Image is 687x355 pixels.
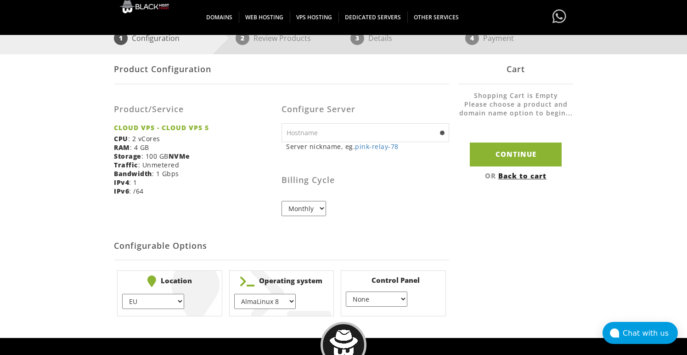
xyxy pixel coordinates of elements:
[234,275,329,287] b: Operating system
[603,322,678,344] button: Chat with us
[114,105,275,114] h3: Product/Service
[122,275,217,287] b: Location
[122,294,184,309] select: } } } } } }
[114,178,129,187] b: IPv4
[114,152,141,160] b: Storage
[132,31,180,45] p: Configuration
[458,91,573,126] li: Shopping Cart is Empty Please choose a product and domain name option to begin...
[234,294,296,309] select: } } } } } } } } } } } } } } } } } } } } }
[282,123,449,142] input: Hostname
[253,31,311,45] p: Review Products
[338,11,408,23] span: DEDICATED SERVERS
[114,232,449,260] h2: Configurable Options
[368,31,392,45] p: Details
[290,11,339,23] span: VPS HOSTING
[114,187,129,195] b: IPv6
[114,160,138,169] b: Traffic
[350,31,364,45] span: 3
[346,275,441,285] b: Control Panel
[498,171,546,180] a: Back to cart
[236,31,249,45] span: 2
[114,123,275,132] strong: CLOUD VPS - CLOUD VPS S
[114,31,128,45] span: 1
[114,169,152,178] b: Bandwidth
[355,142,399,151] a: pink-relay-78
[458,54,573,84] div: Cart
[623,329,678,338] div: Chat with us
[114,54,449,84] div: Product Configuration
[470,143,562,166] input: Continue
[346,292,407,307] select: } } } }
[114,143,130,152] b: RAM
[483,31,514,45] p: Payment
[114,91,282,202] div: : 2 vCores : 4 GB : 100 GB : Unmetered : 1 Gbps : 1 : /64
[465,31,479,45] span: 4
[286,142,449,151] small: Server nickname, eg.
[407,11,465,23] span: OTHER SERVICES
[282,105,449,114] h3: Configure Server
[169,152,190,160] b: NVMe
[282,176,449,185] h3: Billing Cycle
[239,11,290,23] span: WEB HOSTING
[200,11,239,23] span: DOMAINS
[114,134,128,143] b: CPU
[458,171,573,180] div: OR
